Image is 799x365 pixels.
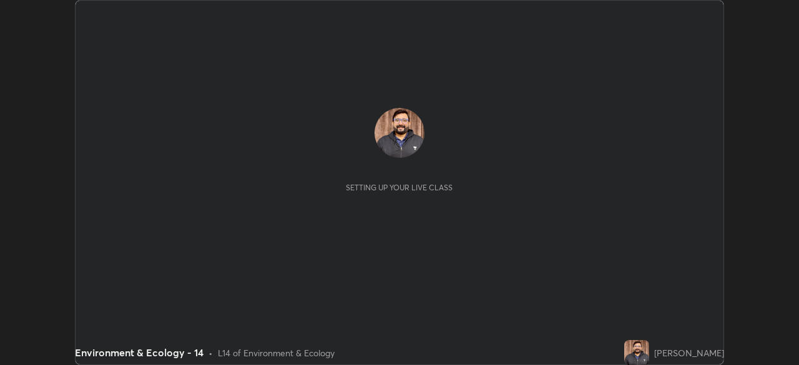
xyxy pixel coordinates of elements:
[208,346,213,359] div: •
[218,346,335,359] div: L14 of Environment & Ecology
[346,183,453,192] div: Setting up your live class
[375,108,424,158] img: 033221f814214d6096c889d8493067a3.jpg
[624,340,649,365] img: 033221f814214d6096c889d8493067a3.jpg
[654,346,724,359] div: [PERSON_NAME]
[75,345,203,360] div: Environment & Ecology - 14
